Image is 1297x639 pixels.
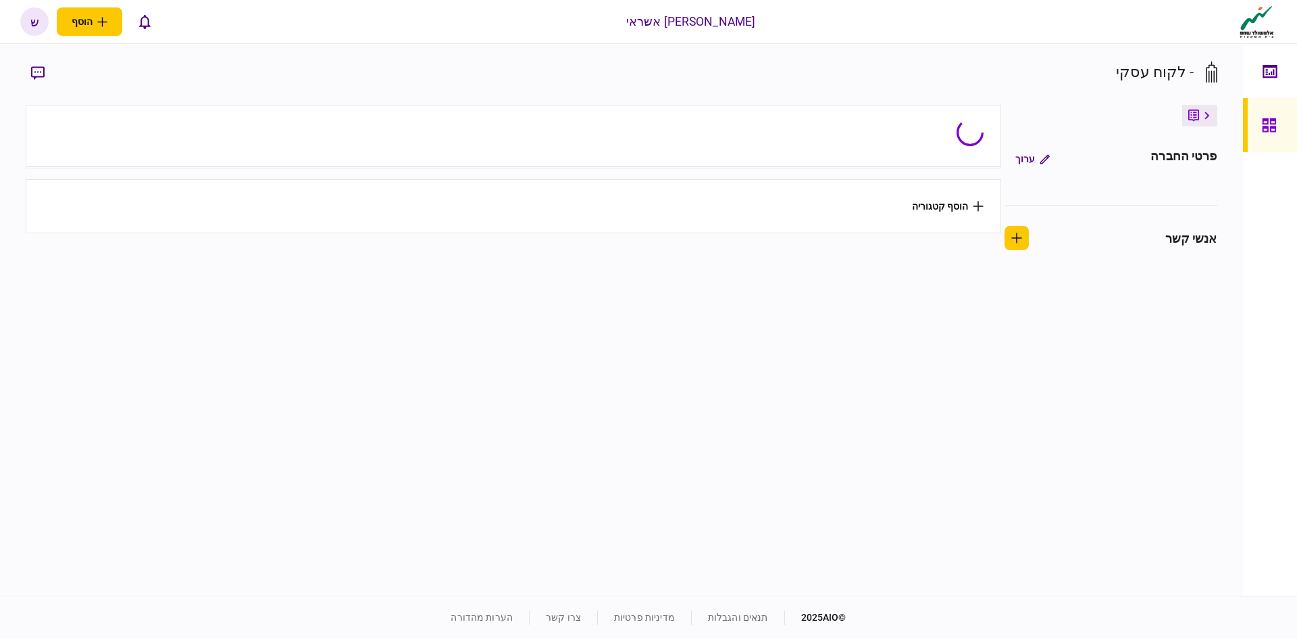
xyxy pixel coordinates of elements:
a: צרו קשר [546,612,581,623]
a: תנאים והגבלות [708,612,768,623]
img: client company logo [1237,5,1277,39]
div: פרטי החברה [1150,147,1217,171]
button: ערוך [1004,147,1061,171]
button: הוסף קטגוריה [912,201,984,212]
a: הערות מהדורה [451,612,513,623]
button: ש [20,7,49,36]
button: פתח רשימת התראות [130,7,159,36]
div: © 2025 AIO [784,611,846,625]
div: אנשי קשר [1165,229,1217,247]
a: מדיניות פרטיות [614,612,675,623]
button: פתח תפריט להוספת לקוח [57,7,122,36]
div: - לקוח עסקי [1116,61,1194,83]
div: [PERSON_NAME] אשראי [626,13,756,30]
